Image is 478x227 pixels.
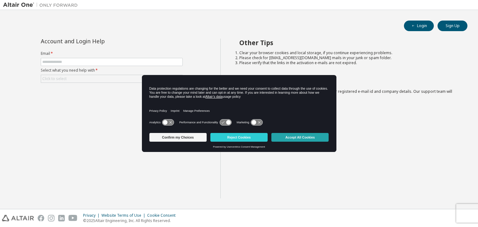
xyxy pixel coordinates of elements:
[239,50,457,55] li: Clear your browser cookies and local storage, if you continue experiencing problems.
[41,51,183,56] label: Email
[41,68,183,73] label: Select what you need help with
[42,76,67,81] div: Click to select
[147,213,179,218] div: Cookie Consent
[58,215,65,221] img: linkedin.svg
[404,21,434,31] button: Login
[239,89,452,99] span: with a brief description of the problem, your registered e-mail id and company details. Our suppo...
[239,60,457,65] li: Please verify that the links in the activation e-mails are not expired.
[239,39,457,47] h2: Other Tips
[3,2,81,8] img: Altair One
[2,215,34,221] img: altair_logo.svg
[41,75,182,83] div: Click to select
[38,215,44,221] img: facebook.svg
[83,218,179,223] p: © 2025 Altair Engineering, Inc. All Rights Reserved.
[239,55,457,60] li: Please check for [EMAIL_ADDRESS][DOMAIN_NAME] mails in your junk or spam folder.
[239,77,457,85] h2: Not sure how to login?
[101,213,147,218] div: Website Terms of Use
[438,21,467,31] button: Sign Up
[48,215,54,221] img: instagram.svg
[41,39,154,44] div: Account and Login Help
[83,213,101,218] div: Privacy
[68,215,77,221] img: youtube.svg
